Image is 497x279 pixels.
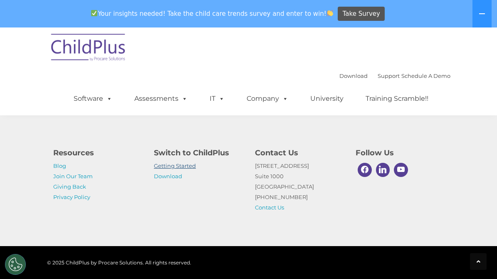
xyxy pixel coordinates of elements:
a: Company [238,90,297,107]
span: Take Survey [343,7,380,21]
a: Training Scramble!! [357,90,437,107]
a: Support [378,72,400,79]
a: Assessments [126,90,196,107]
a: IT [201,90,233,107]
h4: Switch to ChildPlus [154,147,242,159]
a: Schedule A Demo [401,72,450,79]
button: Cookies Settings [5,254,26,275]
font: | [339,72,450,79]
img: ChildPlus by Procare Solutions [47,28,130,70]
a: Join Our Team [53,173,93,179]
h4: Contact Us [255,147,344,159]
h4: Follow Us [356,147,444,159]
a: Privacy Policy [53,194,90,200]
img: ✅ [91,10,97,16]
a: Software [65,90,121,107]
span: Your insights needed! Take the child care trends survey and enter to win! [88,5,337,22]
a: Blog [53,162,66,169]
h4: Resources [53,147,142,159]
a: Facebook [356,161,374,179]
p: [STREET_ADDRESS] Suite 1000 [GEOGRAPHIC_DATA] [PHONE_NUMBER] [255,161,344,213]
a: Contact Us [255,204,284,211]
a: Linkedin [374,161,392,179]
a: Take Survey [338,7,385,21]
a: University [302,90,352,107]
a: Download [339,72,368,79]
a: Giving Back [53,183,86,190]
a: Getting Started [154,162,196,169]
img: 👏 [327,10,333,16]
a: Youtube [392,161,410,179]
a: Download [154,173,182,179]
span: © 2025 ChildPlus by Procare Solutions. All rights reserved. [47,259,191,266]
